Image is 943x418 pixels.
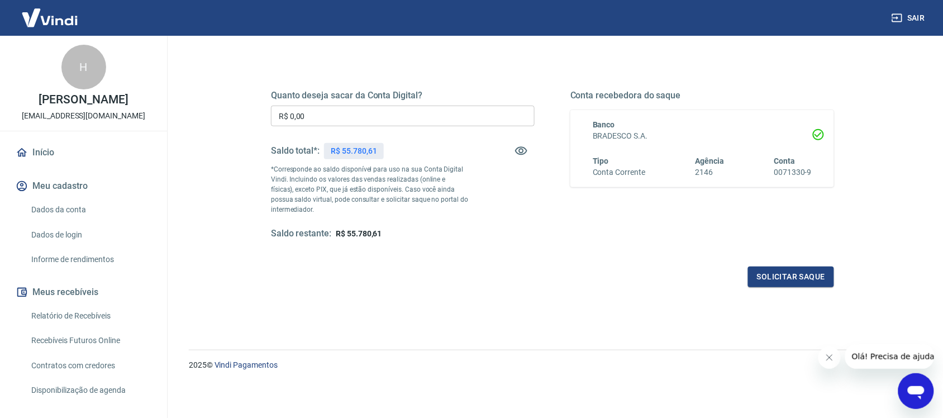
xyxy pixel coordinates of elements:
button: Sair [889,8,930,28]
span: Olá! Precisa de ajuda? [7,8,94,17]
a: Recebíveis Futuros Online [27,329,154,352]
iframe: Fechar mensagem [818,346,841,369]
h6: 2146 [696,167,725,178]
a: Relatório de Recebíveis [27,305,154,327]
span: R$ 55.780,61 [336,229,382,238]
span: Tipo [593,156,609,165]
p: R$ 55.780,61 [331,145,377,157]
a: Disponibilização de agenda [27,379,154,402]
div: H [61,45,106,89]
span: Agência [696,156,725,165]
span: Banco [593,120,615,129]
button: Solicitar saque [748,267,834,287]
img: Vindi [13,1,86,35]
h6: 0071330-9 [774,167,812,178]
h6: BRADESCO S.A. [593,130,812,142]
button: Meu cadastro [13,174,154,198]
h5: Quanto deseja sacar da Conta Digital? [271,90,535,101]
a: Contratos com credores [27,354,154,377]
a: Dados de login [27,224,154,246]
span: Conta [774,156,795,165]
p: [PERSON_NAME] [39,94,128,106]
a: Dados da conta [27,198,154,221]
p: *Corresponde ao saldo disponível para uso na sua Conta Digital Vindi. Incluindo os valores das ve... [271,164,469,215]
p: 2025 © [189,359,916,371]
h5: Saldo total*: [271,145,320,156]
h6: Conta Corrente [593,167,645,178]
p: [EMAIL_ADDRESS][DOMAIN_NAME] [22,110,145,122]
h5: Saldo restante: [271,228,331,240]
h5: Conta recebedora do saque [570,90,834,101]
iframe: Botão para abrir a janela de mensagens [898,373,934,409]
a: Início [13,140,154,165]
a: Informe de rendimentos [27,248,154,271]
button: Meus recebíveis [13,280,154,305]
a: Vindi Pagamentos [215,360,278,369]
iframe: Mensagem da empresa [845,344,934,369]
